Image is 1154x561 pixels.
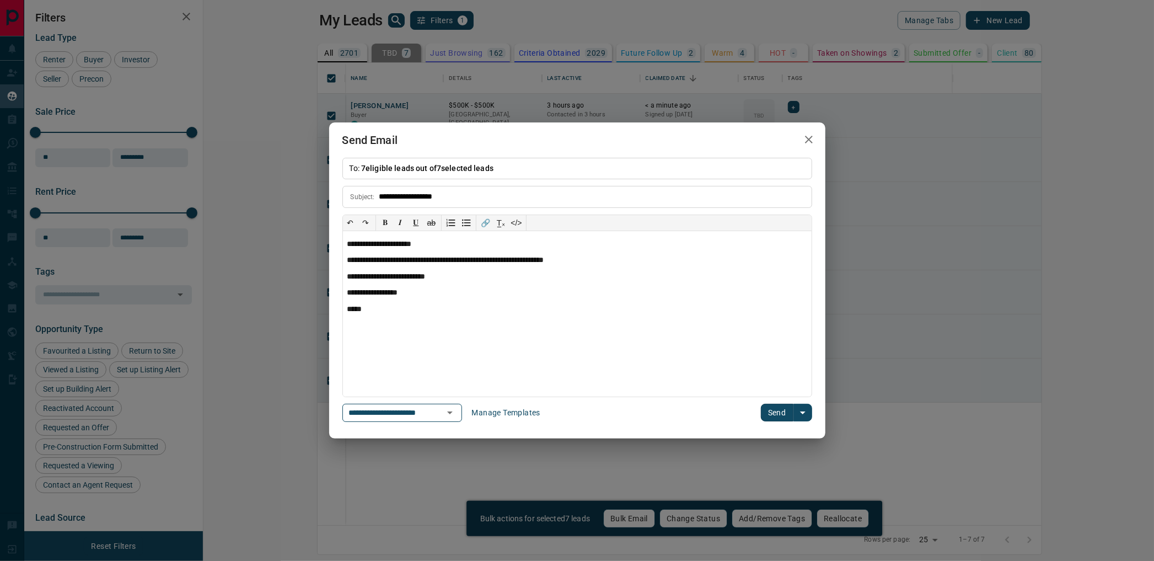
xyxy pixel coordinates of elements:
button: ab [424,215,439,231]
button: T̲ₓ [493,215,509,231]
span: 7 eligible leads out of 7 selected leads [361,164,493,173]
button: Numbered list [443,215,459,231]
p: Subject: [351,192,375,202]
button: Manage Templates [465,404,547,421]
button: ↶ [343,215,358,231]
button: ↷ [358,215,374,231]
span: 𝐔 [414,218,419,227]
button: 𝑰 [393,215,409,231]
button: 𝐔 [409,215,424,231]
button: 🔗 [478,215,493,231]
p: To: [342,158,812,179]
button: Send [761,404,793,421]
button: 𝐁 [378,215,393,231]
button: </> [509,215,524,231]
h2: Send Email [329,122,411,158]
button: Bullet list [459,215,474,231]
s: ab [427,218,436,227]
div: split button [761,404,812,421]
button: Open [442,405,458,420]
